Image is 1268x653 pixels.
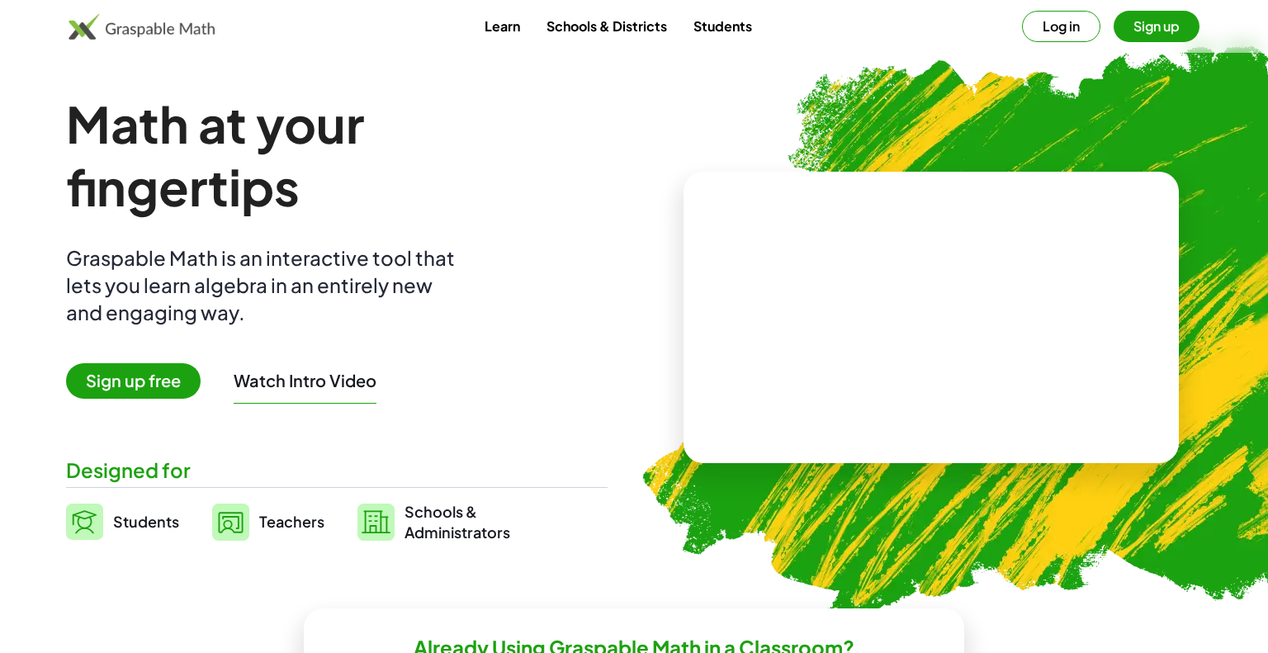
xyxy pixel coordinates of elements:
span: Teachers [259,512,324,531]
h1: Math at your fingertips [66,92,591,218]
img: svg%3e [66,504,103,540]
span: Sign up free [66,363,201,399]
div: Designed for [66,457,608,484]
span: Students [113,512,179,531]
img: svg%3e [212,504,249,541]
a: Students [680,11,765,41]
button: Sign up [1114,11,1199,42]
button: Watch Intro Video [234,370,376,391]
img: svg%3e [357,504,395,541]
span: Schools & Administrators [405,501,510,542]
video: What is this? This is dynamic math notation. Dynamic math notation plays a central role in how Gr... [807,256,1055,380]
button: Log in [1022,11,1100,42]
a: Students [66,501,179,542]
a: Schools &Administrators [357,501,510,542]
a: Teachers [212,501,324,542]
a: Schools & Districts [533,11,680,41]
div: Graspable Math is an interactive tool that lets you learn algebra in an entirely new and engaging... [66,244,462,326]
a: Learn [471,11,533,41]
